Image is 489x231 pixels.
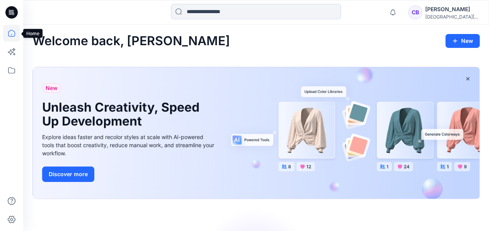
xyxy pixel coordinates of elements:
[42,133,216,157] div: Explore ideas faster and recolor styles at scale with AI-powered tools that boost creativity, red...
[425,14,479,20] div: [GEOGRAPHIC_DATA][US_STATE]
[42,100,204,128] h1: Unleash Creativity, Speed Up Development
[408,5,422,19] div: CB
[425,5,479,14] div: [PERSON_NAME]
[46,83,58,93] span: New
[42,166,216,182] a: Discover more
[32,34,230,48] h2: Welcome back, [PERSON_NAME]
[445,34,480,48] button: New
[42,166,94,182] button: Discover more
